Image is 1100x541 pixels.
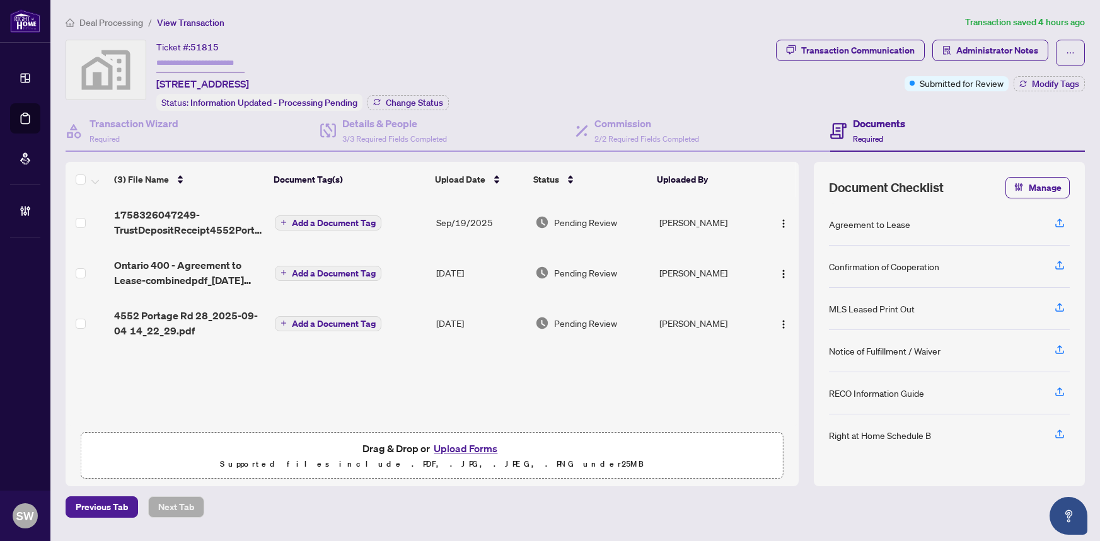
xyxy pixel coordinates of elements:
[829,179,944,196] span: Document Checklist
[920,76,1004,90] span: Submitted for Review
[829,259,939,273] div: Confirmation of Cooperation
[431,197,530,248] td: Sep/19/2025
[109,162,269,197] th: (3) File Name
[652,162,761,197] th: Uploaded By
[362,440,501,457] span: Drag & Drop or
[292,269,376,278] span: Add a Document Tag
[342,116,447,131] h4: Details & People
[773,313,794,333] button: Logo
[89,457,775,472] p: Supported files include .PDF, .JPG, .JPEG, .PNG under 25 MB
[528,162,652,197] th: Status
[114,308,264,338] span: 4552 Portage Rd 28_2025-09-04 14_22_29.pdf
[1014,76,1085,91] button: Modify Tags
[148,15,152,30] li: /
[535,316,549,330] img: Document Status
[292,219,376,227] span: Add a Document Tag
[554,215,617,229] span: Pending Review
[275,266,381,281] button: Add a Document Tag
[66,40,146,100] img: svg%3e
[81,433,783,479] span: Drag & Drop orUpload FormsSupported files include .PDF, .JPG, .JPEG, .PNG under25MB
[114,207,264,237] span: 1758326047249-TrustDepositReceipt4552PortageRd28.pdf
[10,9,40,33] img: logo
[829,386,924,400] div: RECO Information Guide
[79,17,143,28] span: Deal Processing
[16,507,34,525] span: SW
[773,263,794,283] button: Logo
[269,162,429,197] th: Document Tag(s)
[829,428,931,442] div: Right at Home Schedule B
[1050,497,1087,535] button: Open asap
[275,316,381,331] button: Add a Document Tag
[654,197,763,248] td: [PERSON_NAME]
[430,162,528,197] th: Upload Date
[554,266,617,280] span: Pending Review
[275,315,381,331] button: Add a Document Tag
[535,215,549,229] img: Document Status
[190,97,357,108] span: Information Updated - Processing Pending
[1066,48,1075,57] span: ellipsis
[148,496,204,518] button: Next Tab
[654,298,763,348] td: [PERSON_NAME]
[431,298,530,348] td: [DATE]
[779,269,789,279] img: Logo
[1005,177,1070,198] button: Manage
[779,219,789,229] img: Logo
[435,173,485,186] span: Upload Date
[654,248,763,298] td: [PERSON_NAME]
[1032,79,1079,88] span: Modify Tags
[157,17,224,28] span: View Transaction
[275,265,381,281] button: Add a Document Tag
[535,266,549,280] img: Document Status
[829,344,941,358] div: Notice of Fulfillment / Waiver
[773,212,794,232] button: Logo
[66,18,74,27] span: home
[853,134,883,144] span: Required
[114,173,169,186] span: (3) File Name
[275,214,381,231] button: Add a Document Tag
[942,46,951,55] span: solution
[776,40,925,61] button: Transaction Communication
[156,40,219,54] div: Ticket #:
[801,40,915,60] div: Transaction Communication
[386,98,443,107] span: Change Status
[932,40,1048,61] button: Administrator Notes
[594,116,699,131] h4: Commission
[156,94,362,111] div: Status:
[66,496,138,518] button: Previous Tab
[281,270,287,276] span: plus
[594,134,699,144] span: 2/2 Required Fields Completed
[90,116,178,131] h4: Transaction Wizard
[1029,178,1062,198] span: Manage
[342,134,447,144] span: 3/3 Required Fields Completed
[156,76,249,91] span: [STREET_ADDRESS]
[281,219,287,225] span: plus
[853,116,905,131] h4: Documents
[829,302,915,316] div: MLS Leased Print Out
[956,40,1038,60] span: Administrator Notes
[190,42,219,53] span: 51815
[76,497,128,517] span: Previous Tab
[281,320,287,326] span: plus
[114,258,264,288] span: Ontario 400 - Agreement to Lease-combinedpdf_[DATE] 12_07_54.pdf
[292,319,376,328] span: Add a Document Tag
[275,215,381,231] button: Add a Document Tag
[965,15,1085,30] article: Transaction saved 4 hours ago
[554,316,617,330] span: Pending Review
[829,217,910,231] div: Agreement to Lease
[533,173,559,186] span: Status
[431,248,530,298] td: [DATE]
[430,440,501,457] button: Upload Forms
[779,319,789,329] img: Logo
[368,95,449,110] button: Change Status
[90,134,120,144] span: Required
